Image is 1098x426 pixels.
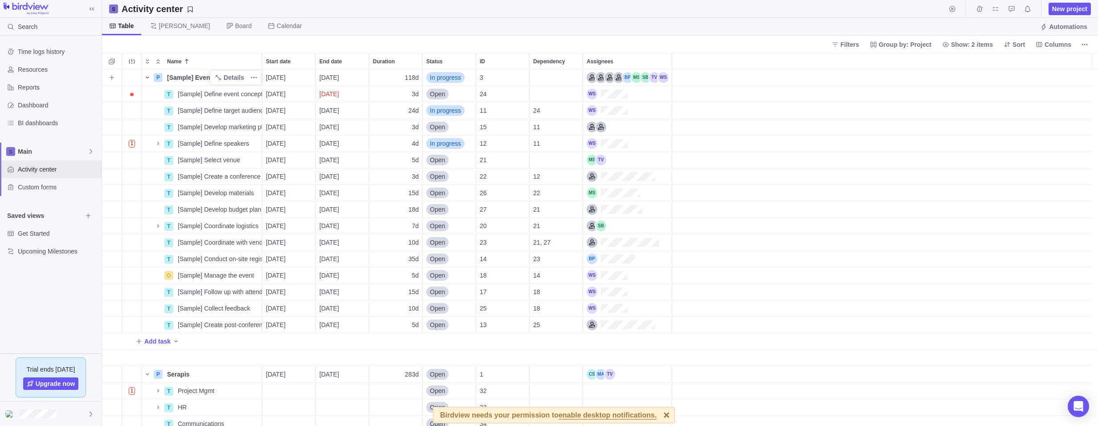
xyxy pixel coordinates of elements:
[476,201,530,218] div: ID
[369,152,423,168] div: Duration
[1049,3,1091,15] span: New project
[262,366,316,383] div: Start date
[316,168,369,185] div: End date
[122,102,142,119] div: Trouble indication
[423,185,476,201] div: Status
[142,70,262,86] div: Name
[631,72,642,83] div: Mark Steinson
[142,300,262,317] div: Name
[262,300,316,317] div: Start date
[476,185,530,201] div: ID
[262,185,316,201] div: Start date
[262,383,316,399] div: Start date
[142,102,262,119] div: Name
[163,70,262,86] div: [Sample] Event Conference
[142,267,262,284] div: Name
[476,267,530,284] div: ID
[583,383,672,399] div: Assignees
[262,152,316,168] div: Start date
[316,185,369,201] div: End date
[426,57,443,66] span: Status
[476,366,530,383] div: ID
[530,399,583,416] div: Dependency
[164,205,173,214] div: T
[159,21,210,30] span: [PERSON_NAME]
[18,65,98,74] span: Resources
[879,40,931,49] span: Group by: Project
[211,71,248,84] a: Details
[164,321,173,330] div: T
[530,300,583,317] div: Dependency
[423,267,476,284] div: Status
[369,300,423,317] div: Duration
[1068,396,1089,417] div: Open Intercom Messenger
[1000,38,1029,51] span: Sort
[262,119,316,135] div: Start date
[142,383,262,399] div: Name
[18,47,98,56] span: Time logs history
[476,251,530,267] div: ID
[262,201,316,218] div: Start date
[423,168,476,185] div: Status
[476,234,530,251] div: ID
[106,71,118,84] span: Add activity
[18,165,98,174] span: Activity center
[583,218,672,234] div: Assignees
[1012,40,1025,49] span: Sort
[476,119,530,135] div: ID
[164,139,173,148] div: T
[583,70,672,86] div: Assignees
[164,106,173,115] div: T
[18,119,98,127] span: BI dashboards
[423,53,476,69] div: Status
[530,383,583,399] div: Dependency
[122,317,142,333] div: Trouble indication
[476,399,530,416] div: ID
[423,152,476,168] div: Status
[18,83,98,92] span: Reports
[583,284,672,300] div: Assignees
[316,317,369,333] div: End date
[476,70,530,86] div: ID
[476,168,530,185] div: ID
[476,102,530,119] div: ID
[248,71,260,84] span: More actions
[583,251,672,267] div: Assignees
[122,251,142,267] div: Trouble indication
[369,317,423,333] div: Duration
[102,333,1098,350] div: Add New
[142,218,262,234] div: Name
[224,73,244,82] span: Details
[530,218,583,234] div: Dependency
[122,135,142,152] div: Trouble indication
[167,73,248,82] span: [Sample] Event Conference
[154,73,163,82] div: P
[622,72,633,83] div: Brad Purdue
[1021,3,1034,15] span: Notifications
[939,38,996,51] span: Show: 2 items
[122,234,142,251] div: Trouble indication
[5,410,16,418] img: Show
[583,135,672,152] div: Assignees
[163,53,262,69] div: Name
[583,119,672,135] div: Assignees
[118,3,197,15] span: Save your current layout and filters as a View
[658,72,669,83] div: Will Salah
[423,102,476,119] div: Status
[828,38,863,51] span: Filters
[476,317,530,333] div: ID
[369,383,423,399] div: Duration
[1005,7,1018,14] a: Approval requests
[423,383,476,399] div: Status
[587,72,597,83] div: Event Manager
[125,385,139,397] span: Number of activities at risk
[583,53,672,69] div: Assignees
[583,234,672,251] div: Assignees
[319,73,339,82] span: [DATE]
[316,251,369,267] div: End date
[841,40,859,49] span: Filters
[18,183,98,192] span: Custom forms
[316,383,369,399] div: End date
[316,366,369,383] div: End date
[1032,38,1075,51] span: Columns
